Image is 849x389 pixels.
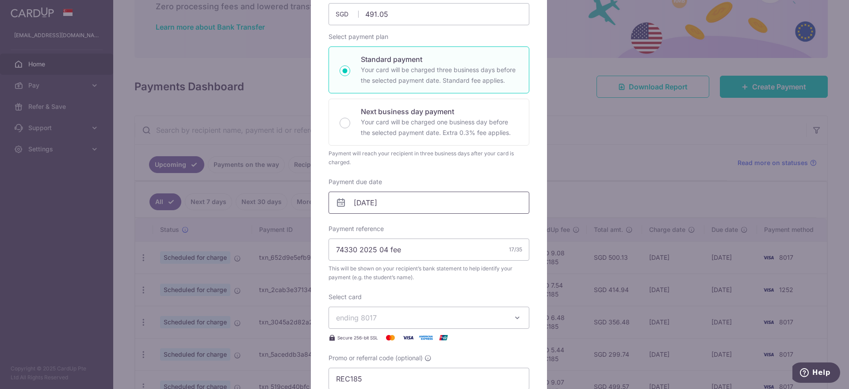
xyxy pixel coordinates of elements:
p: Standard payment [361,54,518,65]
p: Your card will be charged three business days before the selected payment date. Standard fee appl... [361,65,518,86]
label: Payment reference [329,224,384,233]
img: Mastercard [382,332,399,343]
label: Select payment plan [329,32,388,41]
input: 0.00 [329,3,529,25]
button: ending 8017 [329,307,529,329]
p: Next business day payment [361,106,518,117]
div: 17/35 [509,245,522,254]
img: Visa [399,332,417,343]
span: SGD [336,10,359,19]
div: Payment will reach your recipient in three business days after your card is charged. [329,149,529,167]
span: Secure 256-bit SSL [337,334,378,341]
span: Promo or referral code (optional) [329,354,423,362]
label: Select card [329,293,362,301]
img: UnionPay [435,332,452,343]
img: American Express [417,332,435,343]
iframe: Opens a widget where you can find more information [792,362,840,385]
span: ending 8017 [336,313,377,322]
input: DD / MM / YYYY [329,192,529,214]
p: Your card will be charged one business day before the selected payment date. Extra 0.3% fee applies. [361,117,518,138]
label: Payment due date [329,177,382,186]
span: This will be shown on your recipient’s bank statement to help identify your payment (e.g. the stu... [329,264,529,282]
